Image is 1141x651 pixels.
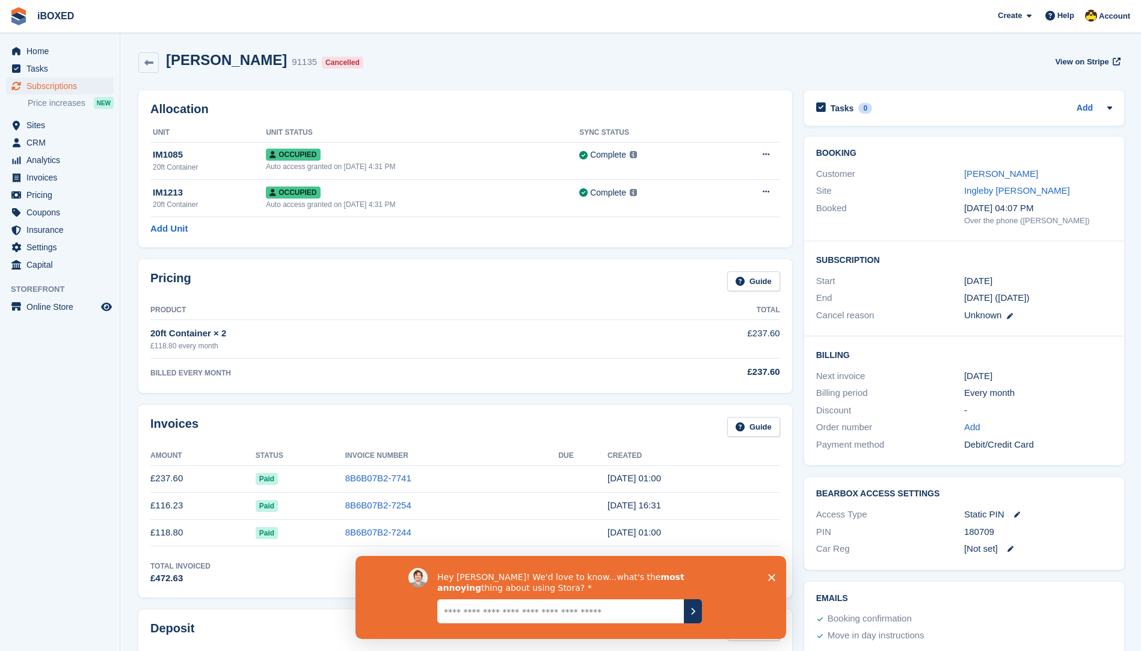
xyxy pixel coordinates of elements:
[964,215,1112,227] div: Over the phone ([PERSON_NAME])
[607,527,661,537] time: 2025-06-20 00:00:42 UTC
[598,301,780,320] th: Total
[964,421,980,434] a: Add
[6,43,114,60] a: menu
[345,446,559,466] th: Invoice Number
[6,256,114,273] a: menu
[6,204,114,221] a: menu
[831,103,854,114] h2: Tasks
[26,204,99,221] span: Coupons
[816,184,964,198] div: Site
[99,300,114,314] a: Preview store
[266,187,320,199] span: Occupied
[345,500,411,510] a: 8B6B07B2-7254
[964,202,1112,215] div: [DATE] 04:07 PM
[964,386,1112,400] div: Every month
[816,348,1112,360] h2: Billing
[150,446,256,466] th: Amount
[964,369,1112,383] div: [DATE]
[150,341,598,351] div: £118.80 every month
[266,123,579,143] th: Unit Status
[964,542,1112,556] div: [Not set]
[6,298,114,315] a: menu
[26,298,99,315] span: Online Store
[558,446,607,466] th: Due
[153,186,266,200] div: IM1213
[6,60,114,77] a: menu
[816,386,964,400] div: Billing period
[26,78,99,94] span: Subscriptions
[607,473,661,483] time: 2025-07-20 00:00:20 UTC
[579,123,719,143] th: Sync Status
[6,117,114,134] a: menu
[816,369,964,383] div: Next invoice
[26,187,99,203] span: Pricing
[828,612,912,626] div: Booking confirmation
[150,561,211,572] div: Total Invoiced
[150,622,194,641] h2: Deposit
[964,404,1112,418] div: -
[630,189,637,196] img: icon-info-grey-7440780725fd019a000dd9b08b2336e03edf1995a4989e88bcd33f0948082b44.svg
[590,187,626,199] div: Complete
[1050,52,1123,72] a: View on Stripe
[266,149,320,161] span: Occupied
[816,291,964,305] div: End
[153,199,266,210] div: 20ft Container
[10,7,28,25] img: stora-icon-8386f47178a22dfd0bd8f6a31ec36ba5ce8667c1dd55bd0f319d3a0aa187defe.svg
[964,310,1002,320] span: Unknown
[256,527,278,539] span: Paid
[816,421,964,434] div: Order number
[94,97,114,109] div: NEW
[964,185,1070,196] a: Ingleby [PERSON_NAME]
[6,152,114,168] a: menu
[964,168,1038,179] a: [PERSON_NAME]
[150,465,256,492] td: £237.60
[26,43,99,60] span: Home
[345,527,411,537] a: 8B6B07B2-7244
[26,221,99,238] span: Insurance
[11,283,120,295] span: Storefront
[26,152,99,168] span: Analytics
[816,525,964,539] div: PIN
[598,320,780,358] td: £237.60
[816,274,964,288] div: Start
[816,202,964,227] div: Booked
[6,221,114,238] a: menu
[964,508,1112,522] div: Static PIN
[150,368,598,378] div: BILLED EVERY MONTH
[32,6,79,26] a: iBOXED
[1055,56,1109,68] span: View on Stripe
[6,78,114,94] a: menu
[266,161,579,172] div: Auto access granted on [DATE] 4:31 PM
[150,271,191,291] h2: Pricing
[26,169,99,186] span: Invoices
[150,301,598,320] th: Product
[727,271,780,291] a: Guide
[858,103,872,114] div: 0
[166,52,287,68] h2: [PERSON_NAME]
[816,253,1112,265] h2: Subscription
[26,239,99,256] span: Settings
[26,134,99,151] span: CRM
[727,417,780,437] a: Guide
[630,151,637,158] img: icon-info-grey-7440780725fd019a000dd9b08b2336e03edf1995a4989e88bcd33f0948082b44.svg
[590,149,626,161] div: Complete
[26,117,99,134] span: Sites
[150,222,188,236] a: Add Unit
[1077,102,1093,116] a: Add
[28,97,85,109] span: Price increases
[345,473,411,483] a: 8B6B07B2-7741
[150,572,211,585] div: £472.63
[964,292,1030,303] span: [DATE] ([DATE])
[816,594,1112,603] h2: Emails
[1085,10,1097,22] img: Katie Brown
[153,162,266,173] div: 20ft Container
[964,274,992,288] time: 2025-06-20 00:00:00 UTC
[816,167,964,181] div: Customer
[28,96,114,110] a: Price increases NEW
